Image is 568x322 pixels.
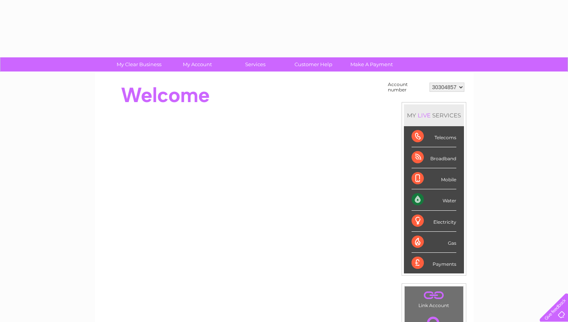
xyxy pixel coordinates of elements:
div: Payments [412,253,456,273]
div: Electricity [412,211,456,232]
div: Broadband [412,147,456,168]
a: . [407,288,461,302]
a: Customer Help [282,57,345,72]
div: Mobile [412,168,456,189]
td: Account number [386,80,428,94]
a: Make A Payment [340,57,403,72]
td: Link Account [404,286,464,310]
a: My Account [166,57,229,72]
div: MY SERVICES [404,104,464,126]
a: My Clear Business [107,57,171,72]
div: Water [412,189,456,210]
a: Services [224,57,287,72]
div: Gas [412,232,456,253]
div: Telecoms [412,126,456,147]
div: LIVE [416,112,432,119]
